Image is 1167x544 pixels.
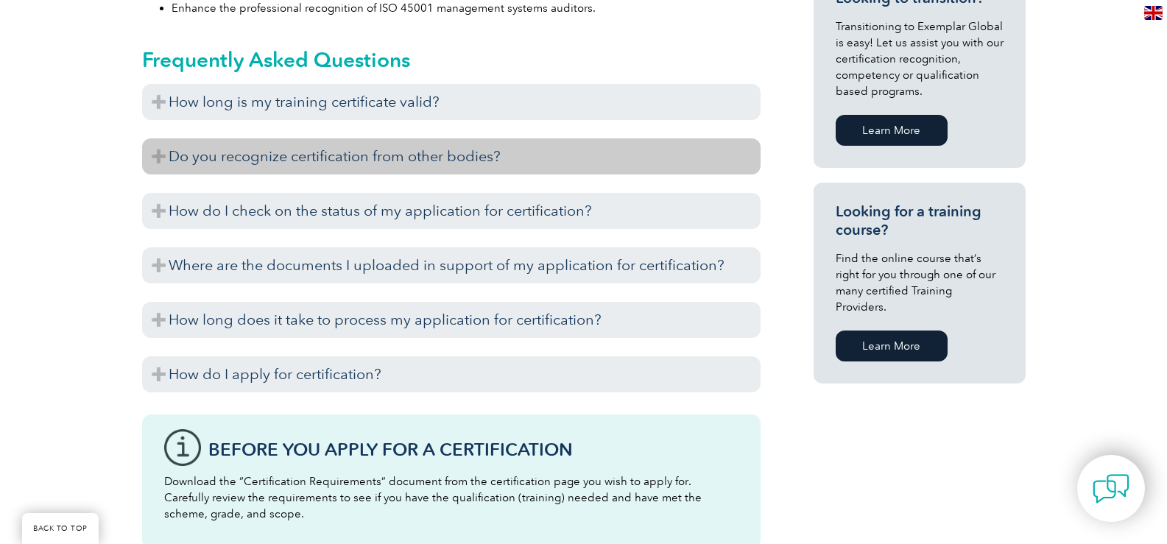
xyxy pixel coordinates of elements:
h3: Where are the documents I uploaded in support of my application for certification? [142,247,761,283]
a: Learn More [836,331,948,361]
a: Learn More [836,115,948,146]
h2: Frequently Asked Questions [142,48,761,71]
img: en [1144,6,1163,20]
h3: Do you recognize certification from other bodies? [142,138,761,174]
h3: Before You Apply For a Certification [208,440,738,459]
img: contact-chat.png [1093,470,1129,507]
p: Find the online course that’s right for you through one of our many certified Training Providers. [836,250,1004,315]
a: BACK TO TOP [22,513,99,544]
h3: Looking for a training course? [836,202,1004,239]
h3: How long does it take to process my application for certification? [142,302,761,338]
p: Download the “Certification Requirements” document from the certification page you wish to apply ... [164,473,738,522]
h3: How do I apply for certification? [142,356,761,392]
p: Transitioning to Exemplar Global is easy! Let us assist you with our certification recognition, c... [836,18,1004,99]
h3: How long is my training certificate valid? [142,84,761,120]
h3: How do I check on the status of my application for certification? [142,193,761,229]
